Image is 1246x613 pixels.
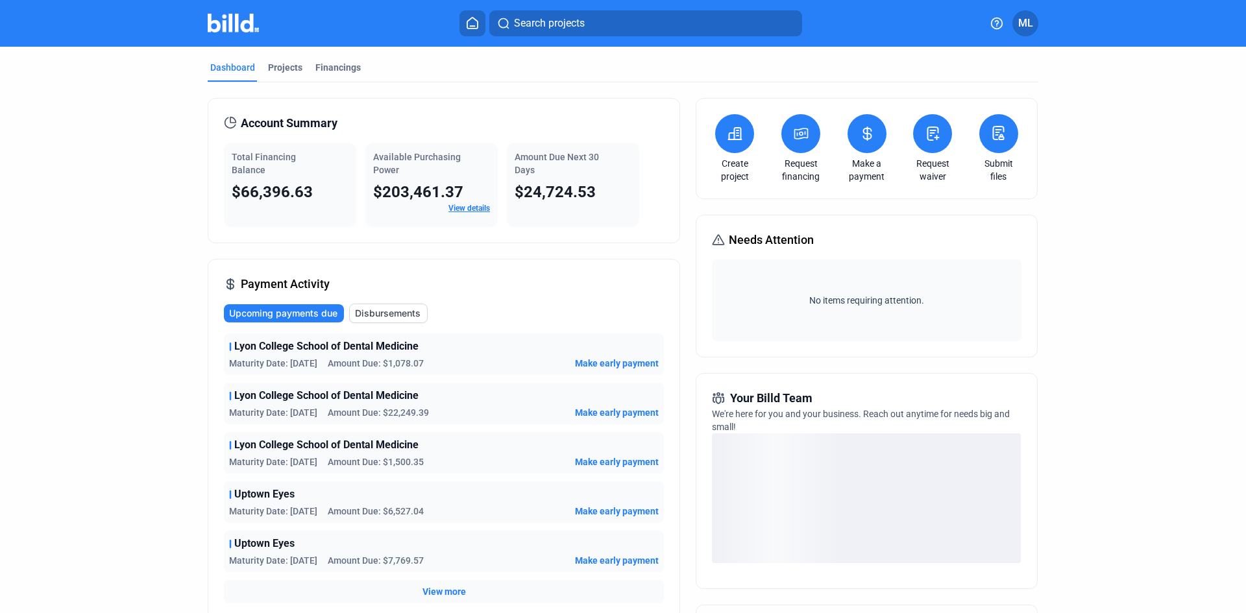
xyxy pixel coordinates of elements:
span: Disbursements [355,307,421,320]
span: Maturity Date: [DATE] [229,455,317,468]
span: $66,396.63 [232,183,313,201]
span: Lyon College School of Dental Medicine [234,388,419,403]
span: No items requiring attention. [717,294,1016,307]
button: View more [422,585,466,598]
button: ML [1012,10,1038,36]
button: Make early payment [575,357,659,370]
button: Search projects [489,10,802,36]
span: Search projects [514,16,585,31]
button: Make early payment [575,554,659,567]
span: Needs Attention [729,231,814,249]
div: Dashboard [210,61,255,74]
span: Uptown Eyes [234,536,295,551]
span: ML [1018,16,1033,31]
div: Financings [315,61,361,74]
a: View details [448,204,490,213]
span: Amount Due: $1,500.35 [328,455,424,468]
span: $203,461.37 [373,183,463,201]
span: Maturity Date: [DATE] [229,505,317,518]
a: Request waiver [910,157,955,183]
span: $24,724.53 [515,183,596,201]
button: Make early payment [575,406,659,419]
span: Lyon College School of Dental Medicine [234,339,419,354]
button: Make early payment [575,455,659,468]
span: Maturity Date: [DATE] [229,357,317,370]
button: Make early payment [575,505,659,518]
button: Disbursements [349,304,428,323]
a: Request financing [778,157,824,183]
span: Available Purchasing Power [373,152,461,175]
div: Projects [268,61,302,74]
span: Lyon College School of Dental Medicine [234,437,419,453]
a: Make a payment [844,157,890,183]
span: Maturity Date: [DATE] [229,554,317,567]
span: Payment Activity [241,275,330,293]
span: Amount Due: $7,769.57 [328,554,424,567]
span: We're here for you and your business. Reach out anytime for needs big and small! [712,409,1010,432]
span: Uptown Eyes [234,487,295,502]
span: Upcoming payments due [229,307,337,320]
span: Account Summary [241,114,337,132]
span: Amount Due Next 30 Days [515,152,599,175]
img: Billd Company Logo [208,14,259,32]
button: Upcoming payments due [224,304,344,322]
span: Your Billd Team [730,389,812,407]
div: loading [712,433,1021,563]
span: Maturity Date: [DATE] [229,406,317,419]
span: Amount Due: $1,078.07 [328,357,424,370]
a: Submit files [976,157,1021,183]
a: Create project [712,157,757,183]
span: Amount Due: $6,527.04 [328,505,424,518]
span: Amount Due: $22,249.39 [328,406,429,419]
span: Total Financing Balance [232,152,296,175]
